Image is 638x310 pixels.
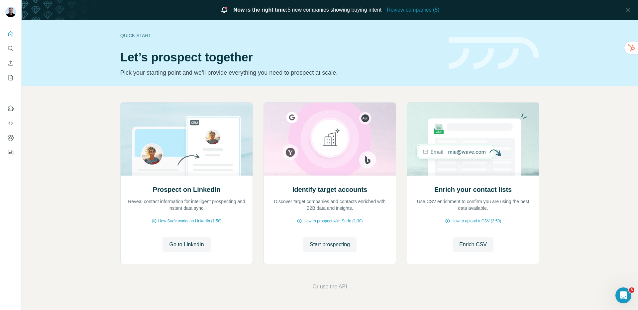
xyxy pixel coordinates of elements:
[234,6,382,14] span: 5 new companies showing buying intent
[312,283,347,291] button: Or use the API
[449,37,539,69] img: banner
[234,7,288,13] span: Now is the right time:
[5,57,16,69] button: Enrich CSV
[310,241,350,249] span: Start prospecting
[120,68,441,77] p: Pick your starting point and we’ll provide everything you need to prospect at scale.
[264,103,396,176] img: Identify target accounts
[162,237,210,252] button: Go to LinkedIn
[153,185,220,194] h2: Prospect on LinkedIn
[629,287,634,293] span: 3
[414,198,532,211] p: Use CSV enrichment to confirm you are using the best data available.
[127,198,246,211] p: Reveal contact information for intelligent prospecting and instant data sync.
[5,103,16,115] button: Use Surfe on LinkedIn
[615,287,631,303] iframe: Intercom live chat
[5,72,16,84] button: My lists
[303,218,363,224] span: How to prospect with Surfe (1:30)
[407,103,539,176] img: Enrich your contact lists
[5,146,16,158] button: Feedback
[452,218,501,224] span: How to upload a CSV (2:59)
[292,185,368,194] h2: Identify target accounts
[120,51,441,64] h1: Let’s prospect together
[387,6,439,14] button: Review companies (5)
[158,218,222,224] span: How Surfe works on LinkedIn (1:58)
[120,103,253,176] img: Prospect on LinkedIn
[434,185,512,194] h2: Enrich your contact lists
[5,132,16,144] button: Dashboard
[303,237,357,252] button: Start prospecting
[5,42,16,54] button: Search
[5,7,16,17] img: Avatar
[120,32,441,39] div: Quick start
[459,241,487,249] span: Enrich CSV
[453,237,493,252] button: Enrich CSV
[5,117,16,129] button: Use Surfe API
[169,241,204,249] span: Go to LinkedIn
[5,28,16,40] button: Quick start
[270,198,389,211] p: Discover target companies and contacts enriched with B2B data and insights.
